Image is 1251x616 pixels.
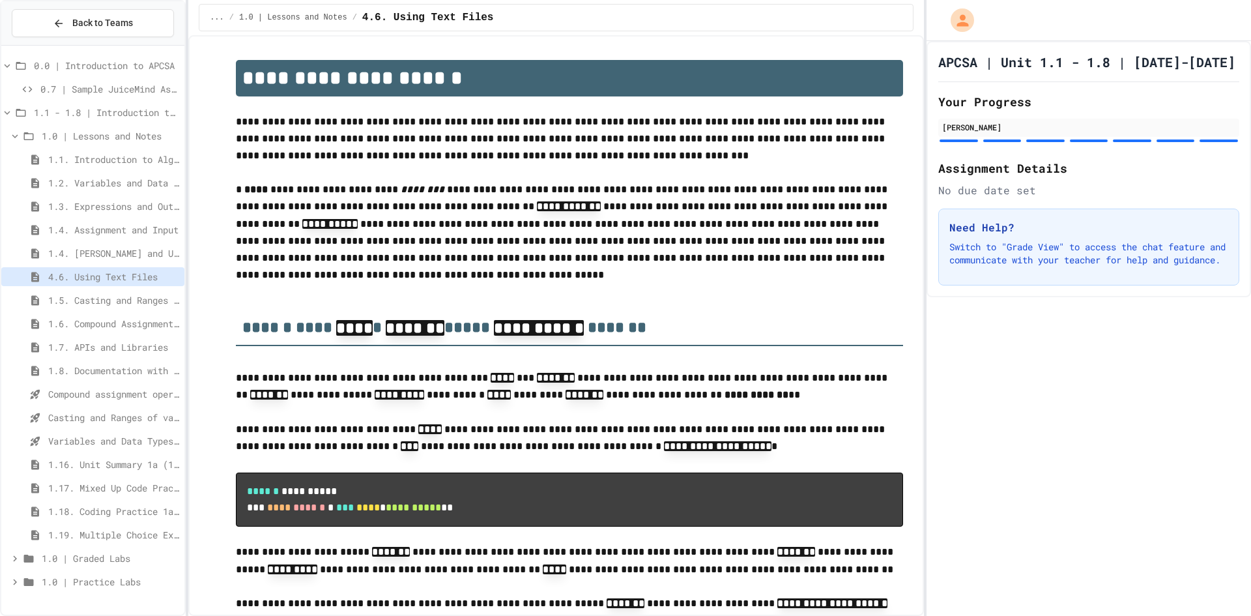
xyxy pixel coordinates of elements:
[210,12,224,23] span: ...
[48,293,179,307] span: 1.5. Casting and Ranges of Values
[48,411,179,424] span: Casting and Ranges of variables - Quiz
[352,12,357,23] span: /
[1196,564,1238,603] iframe: chat widget
[48,434,179,448] span: Variables and Data Types - Quiz
[48,458,179,471] span: 1.16. Unit Summary 1a (1.1-1.6)
[48,223,179,237] span: 1.4. Assignment and Input
[938,159,1239,177] h2: Assignment Details
[938,183,1239,198] div: No due date set
[48,387,179,401] span: Compound assignment operators - Quiz
[48,176,179,190] span: 1.2. Variables and Data Types
[48,199,179,213] span: 1.3. Expressions and Output [New]
[34,106,179,119] span: 1.1 - 1.8 | Introduction to Java
[942,121,1235,133] div: [PERSON_NAME]
[48,270,179,284] span: 4.6. Using Text Files
[949,241,1228,267] p: Switch to "Grade View" to access the chat feature and communicate with your teacher for help and ...
[42,129,179,143] span: 1.0 | Lessons and Notes
[40,82,179,96] span: 0.7 | Sample JuiceMind Assignment - [GEOGRAPHIC_DATA]
[48,481,179,495] span: 1.17. Mixed Up Code Practice 1.1-1.6
[1143,507,1238,563] iframe: chat widget
[937,5,977,35] div: My Account
[42,551,179,565] span: 1.0 | Graded Labs
[949,220,1228,235] h3: Need Help?
[229,12,234,23] span: /
[48,340,179,354] span: 1.7. APIs and Libraries
[48,246,179,260] span: 1.4. [PERSON_NAME] and User Input
[12,9,174,37] button: Back to Teams
[48,528,179,542] span: 1.19. Multiple Choice Exercises for Unit 1a (1.1-1.6)
[48,317,179,330] span: 1.6. Compound Assignment Operators
[239,12,347,23] span: 1.0 | Lessons and Notes
[42,575,179,589] span: 1.0 | Practice Labs
[48,505,179,518] span: 1.18. Coding Practice 1a (1.1-1.6)
[72,16,133,30] span: Back to Teams
[362,10,494,25] span: 4.6. Using Text Files
[938,93,1239,111] h2: Your Progress
[48,364,179,377] span: 1.8. Documentation with Comments and Preconditions
[48,153,179,166] span: 1.1. Introduction to Algorithms, Programming, and Compilers
[938,53,1235,71] h1: APCSA | Unit 1.1 - 1.8 | [DATE]-[DATE]
[34,59,179,72] span: 0.0 | Introduction to APCSA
